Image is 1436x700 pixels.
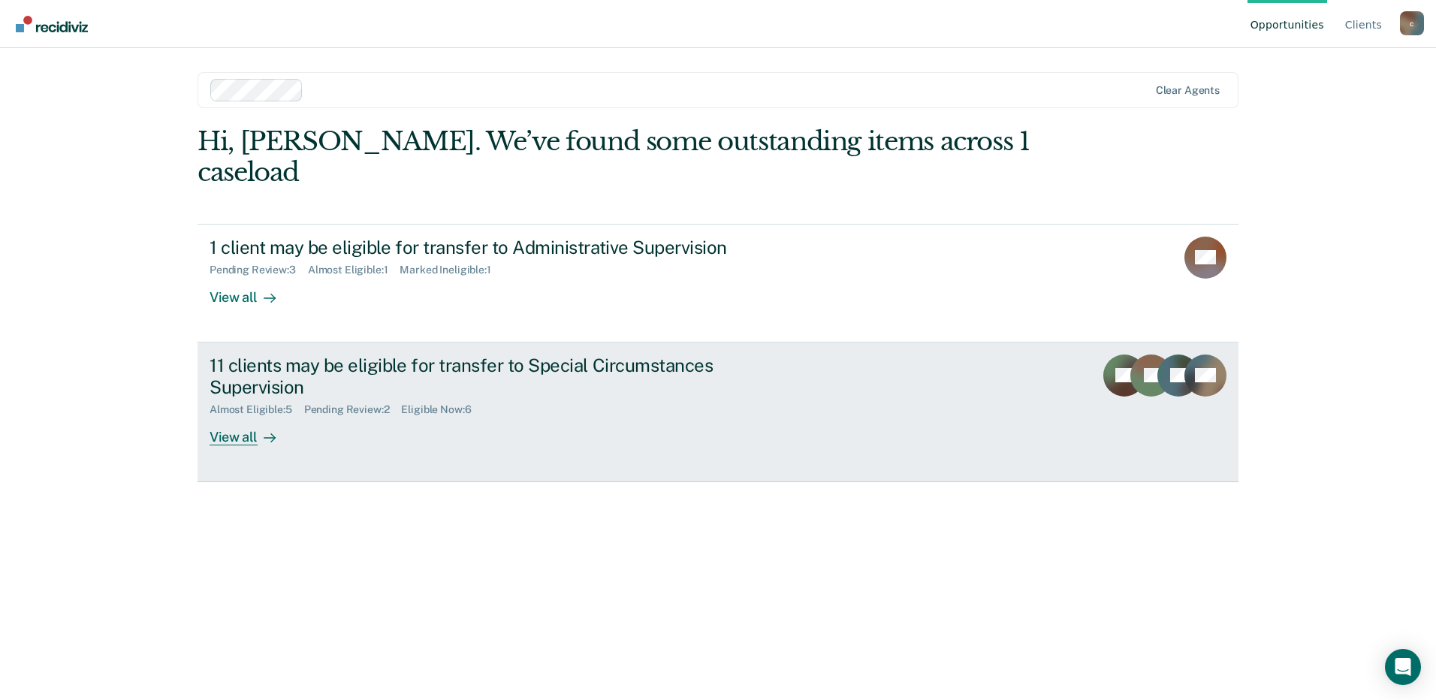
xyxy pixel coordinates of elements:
img: Recidiviz [16,16,88,32]
div: View all [210,416,294,445]
div: Marked Ineligible : 1 [400,264,502,276]
button: Profile dropdown button [1400,11,1424,35]
div: Clear agents [1156,84,1220,97]
div: View all [210,276,294,306]
div: Almost Eligible : 5 [210,403,304,416]
a: 1 client may be eligible for transfer to Administrative SupervisionPending Review:3Almost Eligibl... [198,224,1238,342]
div: c [1400,11,1424,35]
div: Pending Review : 2 [304,403,402,416]
div: Eligible Now : 6 [401,403,483,416]
div: Pending Review : 3 [210,264,308,276]
div: Open Intercom Messenger [1385,649,1421,685]
a: 11 clients may be eligible for transfer to Special Circumstances SupervisionAlmost Eligible:5Pend... [198,342,1238,482]
div: 1 client may be eligible for transfer to Administrative Supervision [210,237,737,258]
div: Almost Eligible : 1 [308,264,400,276]
div: 11 clients may be eligible for transfer to Special Circumstances Supervision [210,355,737,398]
div: Hi, [PERSON_NAME]. We’ve found some outstanding items across 1 caseload [198,126,1030,188]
